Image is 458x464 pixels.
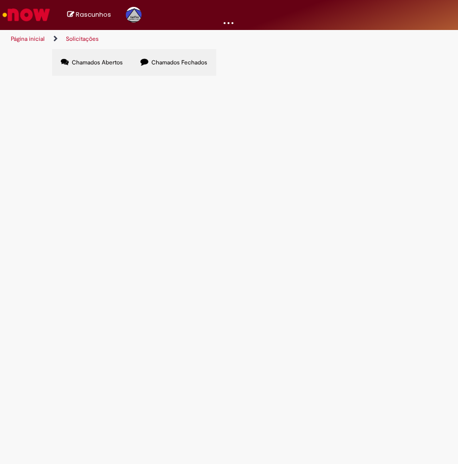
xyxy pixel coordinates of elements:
img: ServiceNow [1,5,52,25]
a: Solicitações [66,35,99,43]
span: Chamados Abertos [72,58,123,66]
a: No momento, sua lista de rascunhos tem 0 Itens [67,10,111,19]
span: Rascunhos [76,10,111,19]
ul: Trilhas de página [7,30,222,48]
span: Chamados Fechados [151,58,207,66]
a: Página inicial [11,35,45,43]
